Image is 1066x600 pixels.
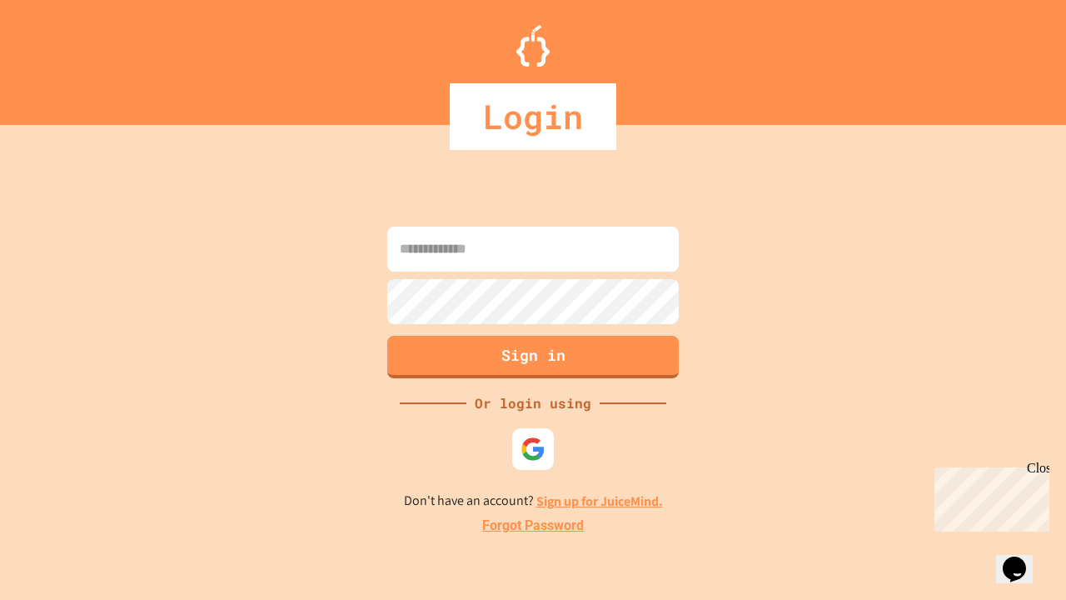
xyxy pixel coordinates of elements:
button: Sign in [387,336,679,378]
iframe: chat widget [928,461,1049,532]
p: Don't have an account? [404,491,663,512]
iframe: chat widget [996,533,1049,583]
img: Logo.svg [516,25,550,67]
div: Login [450,83,616,150]
img: google-icon.svg [521,437,545,462]
div: Or login using [466,393,600,413]
a: Sign up for JuiceMind. [536,492,663,510]
a: Forgot Password [482,516,584,536]
div: Chat with us now!Close [7,7,115,106]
